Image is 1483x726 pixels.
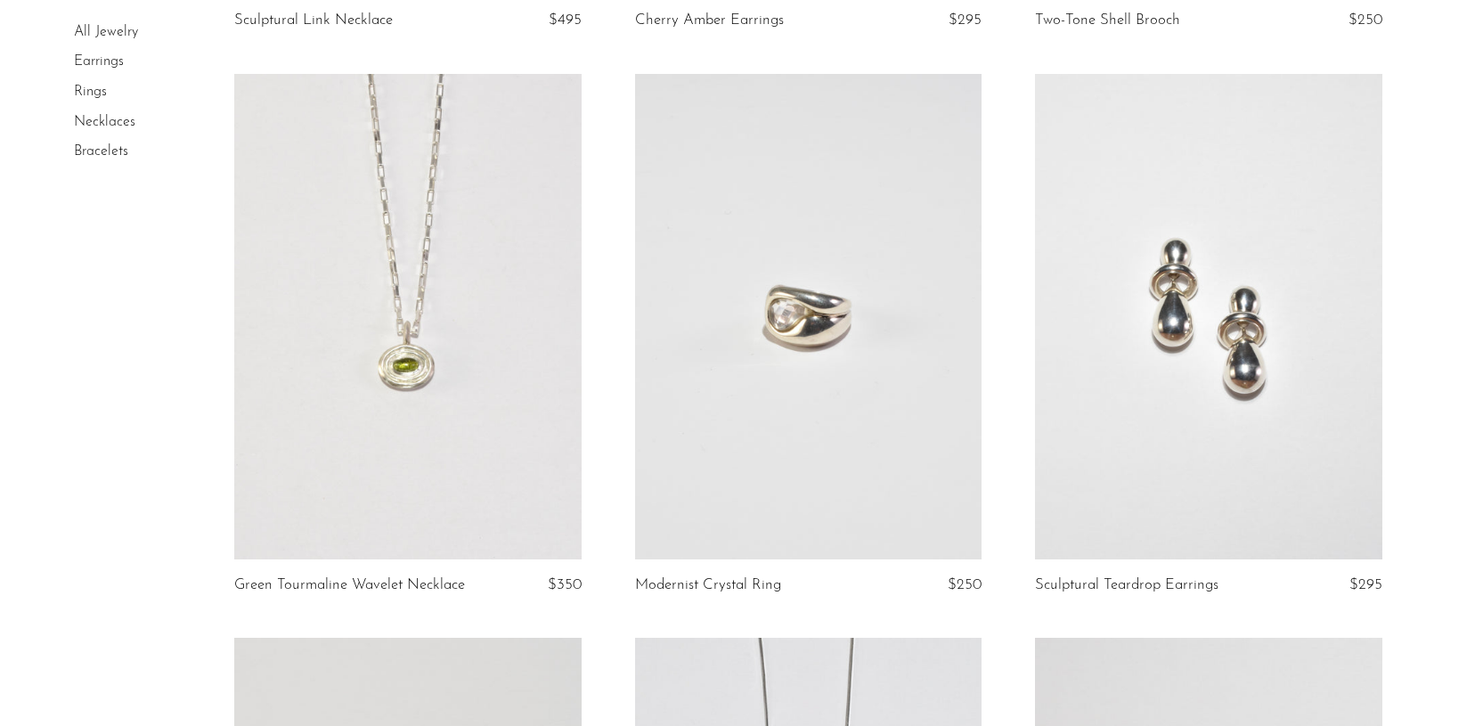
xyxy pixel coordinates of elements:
[234,577,465,593] a: Green Tourmaline Wavelet Necklace
[1349,12,1382,28] span: $250
[74,55,124,69] a: Earrings
[549,12,582,28] span: $495
[74,115,135,129] a: Necklaces
[74,144,128,159] a: Bracelets
[635,577,781,593] a: Modernist Crystal Ring
[1349,577,1382,592] span: $295
[949,12,982,28] span: $295
[635,12,784,29] a: Cherry Amber Earrings
[548,577,582,592] span: $350
[1035,12,1180,29] a: Two-Tone Shell Brooch
[948,577,982,592] span: $250
[74,85,107,99] a: Rings
[74,25,138,39] a: All Jewelry
[234,12,393,29] a: Sculptural Link Necklace
[1035,577,1218,593] a: Sculptural Teardrop Earrings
